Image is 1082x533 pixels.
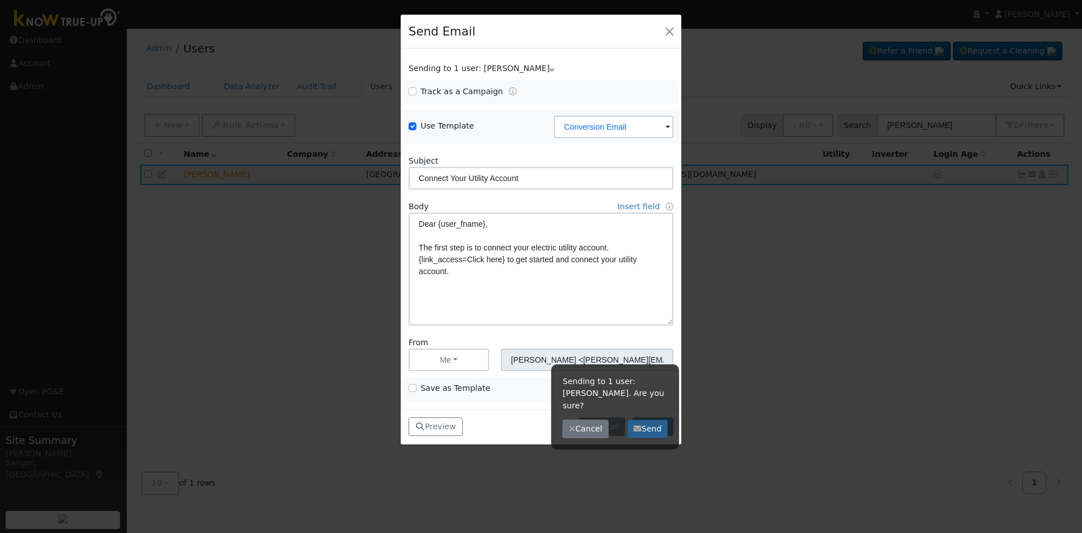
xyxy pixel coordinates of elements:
input: Save as Template [409,384,416,392]
button: Preview [409,417,463,437]
input: Select a Template [554,116,673,138]
label: Use Template [420,120,474,132]
button: Me [409,349,489,371]
label: Track as a Campaign [420,86,503,98]
button: Cancel [562,420,609,439]
label: Body [409,201,429,213]
button: Send [627,420,668,439]
a: Fields [666,202,673,211]
label: Subject [409,155,438,167]
a: Tracking Campaigns [509,87,517,96]
input: Track as a Campaign [409,87,416,95]
label: From [409,337,428,349]
div: Show users [403,63,680,74]
h4: Send Email [409,23,475,41]
label: Save as Template [420,382,490,394]
p: Sending to 1 user: [PERSON_NAME]. Are you sure? [562,376,668,411]
a: Insert field [618,202,660,211]
input: Use Template [409,122,416,130]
